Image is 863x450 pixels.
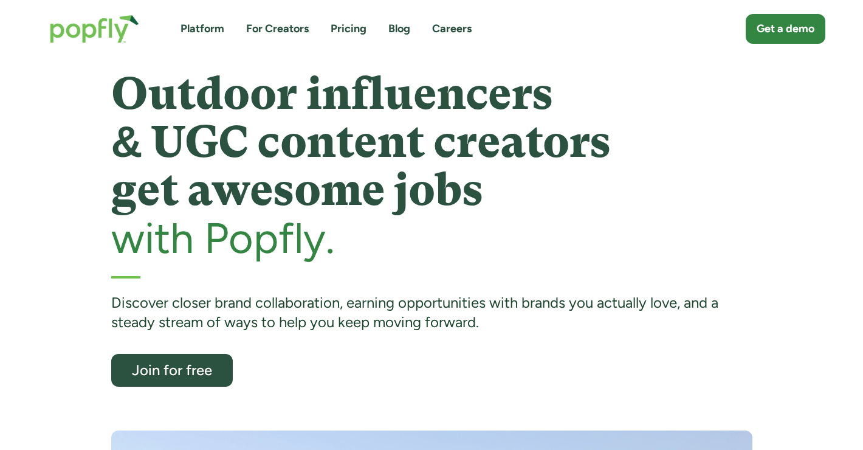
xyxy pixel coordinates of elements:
[111,70,752,215] h1: Outdoor influencers & UGC content creators get awesome jobs
[246,21,309,36] a: For Creators
[111,354,233,387] a: Join for free
[181,21,224,36] a: Platform
[38,2,151,55] a: home
[111,215,752,261] h2: with Popfly.
[111,293,752,333] div: Discover closer brand collaboration, earning opportunities with brands you actually love, and a s...
[122,362,222,378] div: Join for free
[432,21,472,36] a: Careers
[331,21,366,36] a: Pricing
[746,14,825,44] a: Get a demo
[757,21,814,36] div: Get a demo
[388,21,410,36] a: Blog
